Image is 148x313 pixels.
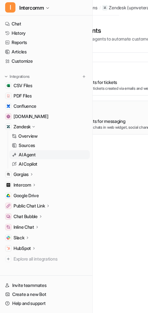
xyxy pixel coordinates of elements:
a: Chat [3,19,90,28]
p: Slack [14,235,24,241]
span: PDF Files [14,93,32,99]
span: CSV Files [14,82,32,89]
img: Slack [6,236,10,240]
a: ConfluenceConfluence [3,102,90,111]
img: CSV Files [6,84,10,87]
span: I [5,2,15,13]
p: Chat Bubble [14,213,38,220]
a: Explore all integrations [3,254,90,263]
img: expand menu [4,74,8,79]
a: History [3,29,90,38]
img: PDF Files [6,94,10,98]
a: Customize [3,57,90,66]
p: Integrations [10,74,30,79]
a: Invite teammates [3,281,90,290]
img: Inline Chat [6,225,10,229]
h3: AI agents for messaging [78,118,125,124]
a: Overview [9,132,90,141]
p: Intercom [14,182,31,188]
h3: AI agents for tickets [78,79,117,86]
a: Help and support [3,299,90,308]
img: explore all integrations [5,256,12,262]
a: Reports [3,38,90,47]
img: Chat Bubble [6,215,10,218]
a: Articles [3,47,90,56]
img: Gorgias [6,172,10,176]
span: Intercomm [19,3,44,12]
span: [DOMAIN_NAME] [14,113,48,120]
button: Integrations [3,73,32,80]
a: Integrations [68,4,97,11]
img: HubSpot [6,246,10,250]
img: menu_add.svg [82,74,86,79]
a: Google DriveGoogle Drive [3,191,90,200]
p: AI Agent [19,152,36,158]
a: Sources [9,141,90,150]
p: Overview [18,133,38,139]
span: Confluence [14,103,36,109]
span: / [99,5,101,11]
p: Sources [19,142,35,149]
a: PDF FilesPDF Files [3,91,90,100]
img: Public Chat Link [6,204,10,208]
p: Zendesk [14,124,31,130]
p: HubSpot [14,245,31,252]
span: Google Drive [14,192,39,199]
span: Explore all integrations [14,254,87,264]
a: CSV FilesCSV Files [3,81,90,90]
a: AI Copilot [9,160,90,169]
p: AI Copilot [19,161,37,167]
a: Create a new Bot [3,290,90,299]
img: www.helpdesk.com [6,115,10,118]
p: Gorgias [14,171,29,178]
a: AI Agent [9,150,90,159]
div: Integrations [74,4,97,11]
p: Zendesk [109,5,126,11]
img: Confluence [6,104,10,108]
img: Zendesk [6,125,10,129]
p: Inline Chat [14,224,34,230]
img: Google Drive [6,194,10,198]
a: www.helpdesk.com[DOMAIN_NAME] [3,112,90,121]
p: Public Chat Link [14,203,45,209]
img: Intercom [6,183,10,187]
